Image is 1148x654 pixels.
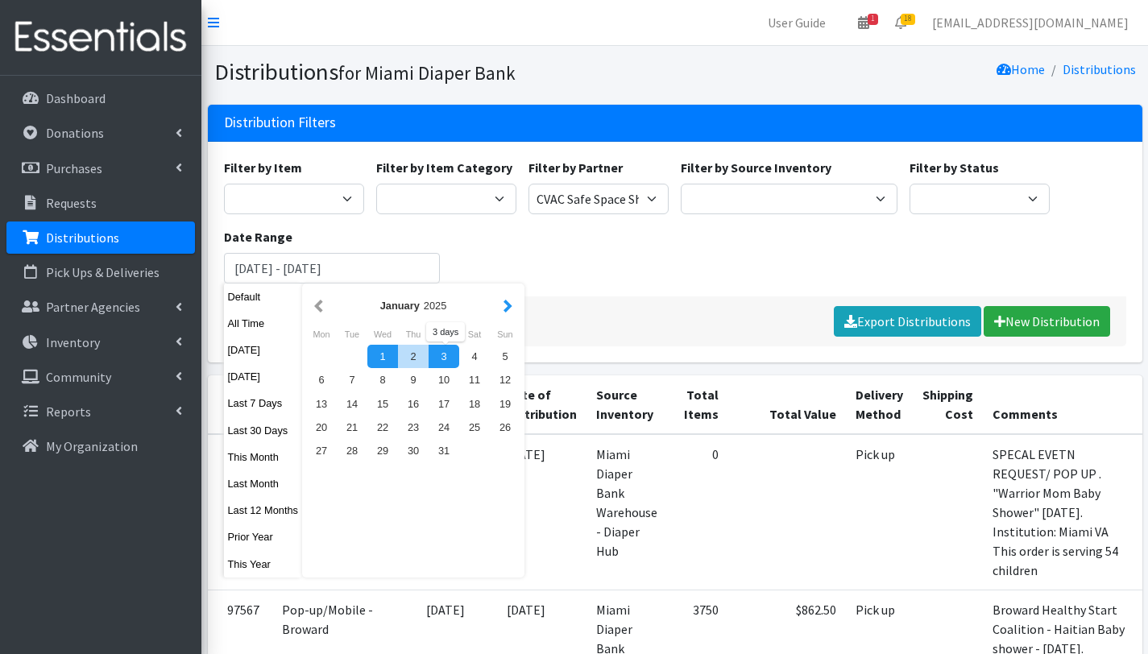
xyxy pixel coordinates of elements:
[367,439,398,462] div: 29
[224,158,302,177] label: Filter by Item
[306,392,337,416] div: 13
[6,291,195,323] a: Partner Agencies
[586,375,667,434] th: Source Inventory
[490,368,520,391] div: 12
[429,368,459,391] div: 10
[6,82,195,114] a: Dashboard
[6,117,195,149] a: Donations
[6,10,195,64] img: HumanEssentials
[306,439,337,462] div: 27
[337,368,367,391] div: 7
[46,369,111,385] p: Community
[6,152,195,184] a: Purchases
[755,6,839,39] a: User Guide
[46,438,138,454] p: My Organization
[224,312,303,335] button: All Time
[6,326,195,358] a: Inventory
[224,253,441,284] input: January 1, 2011 - December 31, 2011
[398,324,429,345] div: Thursday
[459,324,490,345] div: Saturday
[367,368,398,391] div: 8
[46,404,91,420] p: Reports
[376,158,512,177] label: Filter by Item Category
[681,158,831,177] label: Filter by Source Inventory
[6,430,195,462] a: My Organization
[398,368,429,391] div: 9
[728,375,846,434] th: Total Value
[868,14,878,25] span: 1
[429,416,459,439] div: 24
[46,334,100,350] p: Inventory
[528,158,623,177] label: Filter by Partner
[224,499,303,522] button: Last 12 Months
[338,61,516,85] small: for Miami Diaper Bank
[398,392,429,416] div: 16
[224,338,303,362] button: [DATE]
[984,306,1110,337] a: New Distribution
[337,439,367,462] div: 28
[997,61,1045,77] a: Home
[424,300,446,312] span: 2025
[845,6,882,39] a: 1
[910,158,999,177] label: Filter by Status
[224,365,303,388] button: [DATE]
[497,434,586,590] td: [DATE]
[46,195,97,211] p: Requests
[919,6,1142,39] a: [EMAIL_ADDRESS][DOMAIN_NAME]
[667,434,728,590] td: 0
[459,392,490,416] div: 18
[846,375,913,434] th: Delivery Method
[667,375,728,434] th: Total Items
[846,434,913,590] td: Pick up
[6,256,195,288] a: Pick Ups & Deliveries
[490,345,520,368] div: 5
[46,90,106,106] p: Dashboard
[398,416,429,439] div: 23
[224,114,336,131] h3: Distribution Filters
[224,285,303,308] button: Default
[586,434,667,590] td: Miami Diaper Bank Warehouse - Diaper Hub
[224,553,303,576] button: This Year
[208,375,272,434] th: ID
[6,395,195,428] a: Reports
[46,264,160,280] p: Pick Ups & Deliveries
[208,434,272,590] td: 96070
[337,392,367,416] div: 14
[46,299,140,315] p: Partner Agencies
[224,472,303,495] button: Last Month
[306,324,337,345] div: Monday
[306,368,337,391] div: 6
[1063,61,1136,77] a: Distributions
[398,345,429,368] div: 2
[224,227,292,246] label: Date Range
[429,345,459,368] div: 3
[497,375,586,434] th: Date of Distribution
[46,160,102,176] p: Purchases
[306,416,337,439] div: 20
[429,439,459,462] div: 31
[224,391,303,415] button: Last 7 Days
[882,6,919,39] a: 18
[459,368,490,391] div: 11
[214,58,669,86] h1: Distributions
[367,416,398,439] div: 22
[429,392,459,416] div: 17
[459,416,490,439] div: 25
[224,445,303,469] button: This Month
[459,345,490,368] div: 4
[6,187,195,219] a: Requests
[6,221,195,254] a: Distributions
[337,324,367,345] div: Tuesday
[913,375,983,434] th: Shipping Cost
[337,416,367,439] div: 21
[983,375,1144,434] th: Comments
[367,392,398,416] div: 15
[224,419,303,442] button: Last 30 Days
[398,439,429,462] div: 30
[380,300,420,312] strong: January
[490,392,520,416] div: 19
[834,306,981,337] a: Export Distributions
[367,324,398,345] div: Wednesday
[46,230,119,246] p: Distributions
[490,416,520,439] div: 26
